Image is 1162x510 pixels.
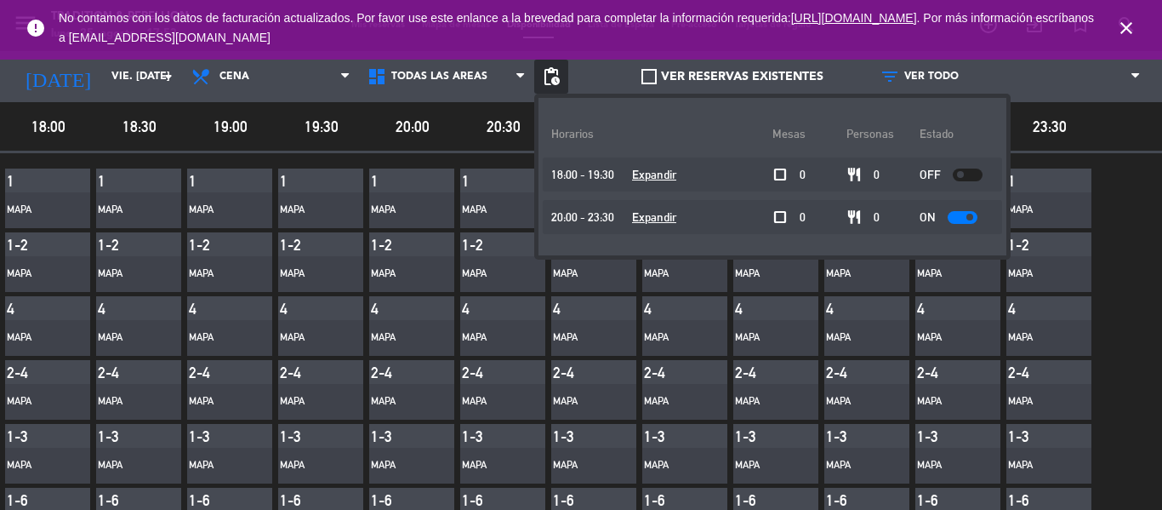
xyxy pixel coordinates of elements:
[644,393,703,410] div: MAPA
[371,491,413,509] div: 1-6
[735,457,795,474] div: MAPA
[462,202,521,219] div: MAPA
[280,172,322,190] div: 1
[826,329,886,347] div: MAPA
[7,329,66,347] div: MAPA
[371,266,430,283] div: MAPA
[189,329,248,347] div: MAPA
[280,202,339,219] div: MAPA
[800,208,806,227] span: 0
[917,457,977,474] div: MAPA
[1116,18,1136,38] i: close
[1008,427,1051,445] div: 1-3
[189,364,231,381] div: 2-4
[846,111,920,158] div: personas
[189,236,231,254] div: 1-2
[826,364,869,381] div: 2-4
[13,58,103,95] i: [DATE]
[462,427,504,445] div: 1-3
[280,427,322,445] div: 1-3
[98,202,157,219] div: MAPA
[278,114,364,139] span: 19:30
[735,491,778,509] div: 1-6
[553,300,595,318] div: 4
[371,329,430,347] div: MAPA
[917,364,960,381] div: 2-4
[7,300,49,318] div: 4
[7,393,66,410] div: MAPA
[826,393,886,410] div: MAPA
[1008,172,1051,190] div: 1
[800,165,806,185] span: 0
[7,202,66,219] div: MAPA
[632,210,676,224] u: Expandir
[846,167,862,182] span: restaurant
[462,236,504,254] div: 1-2
[280,364,322,381] div: 2-4
[189,427,231,445] div: 1-3
[98,491,140,509] div: 1-6
[735,300,778,318] div: 4
[735,266,795,283] div: MAPA
[7,457,66,474] div: MAPA
[462,329,521,347] div: MAPA
[371,300,413,318] div: 4
[826,491,869,509] div: 1-6
[644,364,686,381] div: 2-4
[98,329,157,347] div: MAPA
[1008,329,1068,347] div: MAPA
[462,491,504,509] div: 1-6
[7,266,66,283] div: MAPA
[189,172,231,190] div: 1
[98,427,140,445] div: 1-3
[280,300,322,318] div: 4
[826,266,886,283] div: MAPA
[219,71,249,83] span: Cena
[791,11,917,25] a: [URL][DOMAIN_NAME]
[917,491,960,509] div: 1-6
[735,364,778,381] div: 2-4
[1008,202,1068,219] div: MAPA
[371,393,430,410] div: MAPA
[7,172,49,190] div: 1
[462,457,521,474] div: MAPA
[553,364,595,381] div: 2-4
[632,168,676,181] u: Expandir
[96,114,182,139] span: 18:30
[371,236,413,254] div: 1-2
[826,300,869,318] div: 4
[917,329,977,347] div: MAPA
[98,364,140,381] div: 2-4
[187,114,273,139] span: 19:00
[1008,393,1068,410] div: MAPA
[874,165,880,185] span: 0
[553,457,612,474] div: MAPA
[644,300,686,318] div: 4
[644,266,703,283] div: MAPA
[904,71,959,83] span: VER TODO
[735,329,795,347] div: MAPA
[1006,114,1092,139] span: 23:30
[553,393,612,410] div: MAPA
[280,393,339,410] div: MAPA
[874,208,880,227] span: 0
[1008,236,1051,254] div: 1-2
[460,114,546,139] span: 20:30
[644,329,703,347] div: MAPA
[735,427,778,445] div: 1-3
[189,457,248,474] div: MAPA
[189,300,231,318] div: 4
[371,172,413,190] div: 1
[772,209,788,225] span: check_box_outline_blank
[7,364,49,381] div: 2-4
[371,364,413,381] div: 2-4
[26,18,46,38] i: error
[1008,300,1051,318] div: 4
[644,457,703,474] div: MAPA
[98,457,157,474] div: MAPA
[846,209,862,225] span: restaurant
[917,300,960,318] div: 4
[280,236,322,254] div: 1-2
[462,393,521,410] div: MAPA
[917,427,960,445] div: 1-3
